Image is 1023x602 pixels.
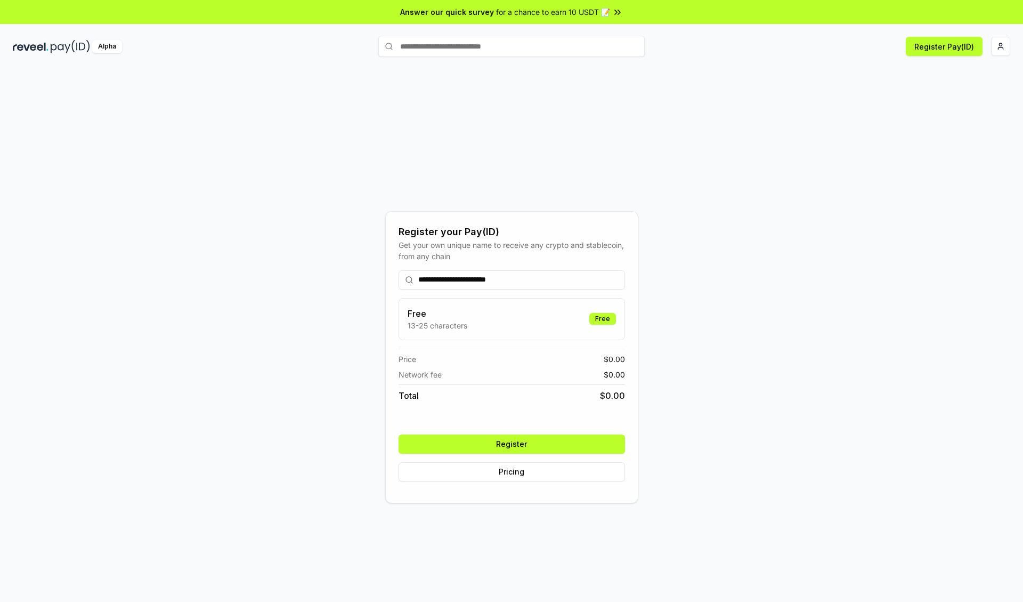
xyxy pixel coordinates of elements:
[399,389,419,402] span: Total
[399,369,442,380] span: Network fee
[496,6,610,18] span: for a chance to earn 10 USDT 📝
[399,462,625,481] button: Pricing
[408,320,467,331] p: 13-25 characters
[399,354,416,365] span: Price
[604,354,625,365] span: $ 0.00
[906,37,983,56] button: Register Pay(ID)
[408,307,467,320] h3: Free
[399,435,625,454] button: Register
[399,239,625,262] div: Get your own unique name to receive any crypto and stablecoin, from any chain
[399,224,625,239] div: Register your Pay(ID)
[400,6,494,18] span: Answer our quick survey
[589,313,616,325] div: Free
[13,40,48,53] img: reveel_dark
[51,40,90,53] img: pay_id
[604,369,625,380] span: $ 0.00
[92,40,122,53] div: Alpha
[600,389,625,402] span: $ 0.00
